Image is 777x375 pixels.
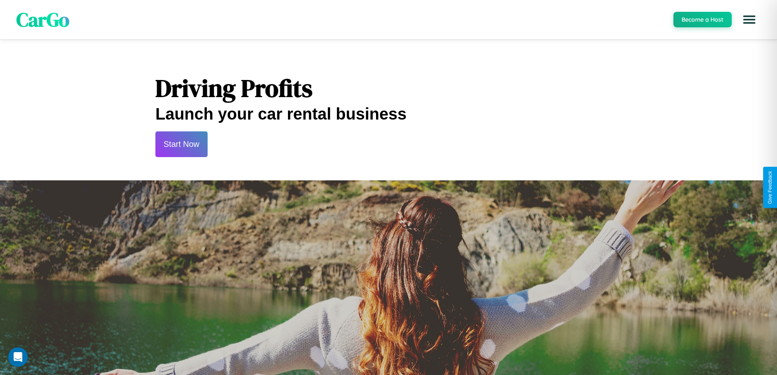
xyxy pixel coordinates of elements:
[155,105,622,123] h2: Launch your car rental business
[16,6,69,33] span: CarGo
[8,347,28,367] iframe: Intercom live chat
[155,71,622,105] h1: Driving Profits
[155,131,208,157] button: Start Now
[767,171,773,204] div: Give Feedback
[738,8,761,31] button: Open menu
[673,12,732,27] button: Become a Host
